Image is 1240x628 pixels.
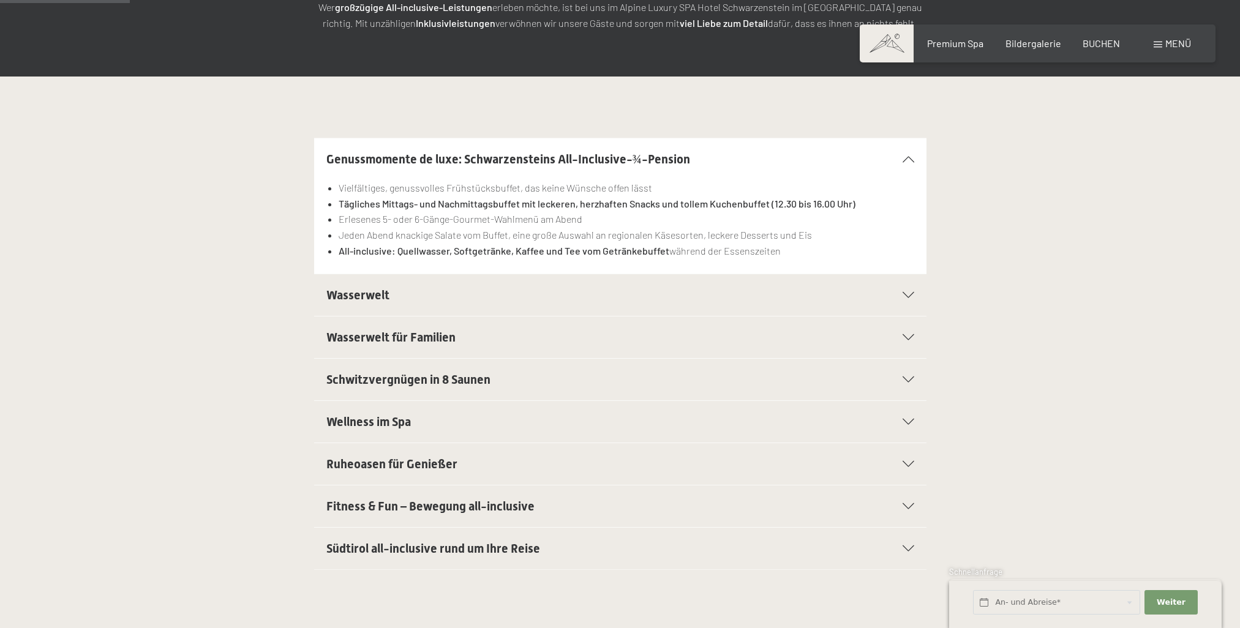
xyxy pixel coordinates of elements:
[326,457,457,471] span: Ruheoasen für Genießer
[326,288,389,302] span: Wasserwelt
[326,499,535,514] span: Fitness & Fun – Bewegung all-inclusive
[335,1,492,13] strong: großzügige All-inclusive-Leistungen
[326,414,411,429] span: Wellness im Spa
[326,330,456,345] span: Wasserwelt für Familien
[1144,590,1197,615] button: Weiter
[927,37,983,49] a: Premium Spa
[1157,597,1186,608] span: Weiter
[339,211,914,227] li: Erlesenes 5- oder 6-Gänge-Gourmet-Wahlmenü am Abend
[326,372,490,387] span: Schwitzvergnügen in 8 Saunen
[1083,37,1120,49] a: BUCHEN
[339,245,669,256] strong: All-inclusive: Quellwasser, Softgetränke, Kaffee und Tee vom Getränkebuffet
[339,198,855,209] strong: Tägliches Mittags- und Nachmittagsbuffet mit leckeren, herzhaften Snacks und tollem Kuchenbuffet ...
[680,17,768,29] strong: viel Liebe zum Detail
[339,227,914,243] li: Jeden Abend knackige Salate vom Buffet, eine große Auswahl an regionalen Käsesorten, leckere Dess...
[339,243,914,259] li: während der Essenszeiten
[949,567,1002,577] span: Schnellanfrage
[1165,37,1191,49] span: Menü
[1005,37,1061,49] a: Bildergalerie
[326,541,540,556] span: Südtirol all-inclusive rund um Ihre Reise
[326,152,690,166] span: Genussmomente de luxe: Schwarzensteins All-Inclusive-¾-Pension
[416,17,495,29] strong: Inklusivleistungen
[339,180,914,196] li: Vielfältiges, genussvolles Frühstücksbuffet, das keine Wünsche offen lässt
